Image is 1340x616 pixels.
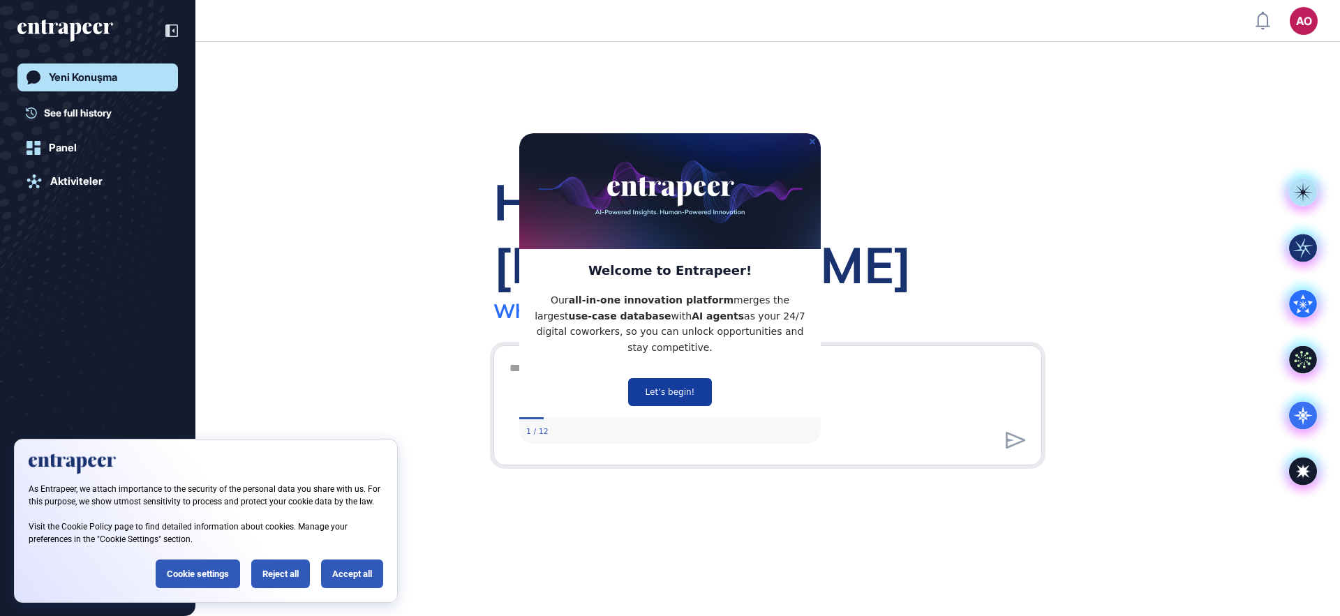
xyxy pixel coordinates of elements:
[69,130,232,144] span: Welcome to Entrapeer!
[172,177,225,188] strong: AI agents
[44,105,112,120] span: See full history
[493,170,1042,296] div: Hello, [PERSON_NAME]
[49,71,117,84] div: Yeni Konuşma
[493,299,817,323] div: What sparks your interest [DATE]?
[109,245,193,273] button: Let’s begin!
[50,177,152,188] strong: use-case database
[49,142,77,154] div: Panel
[17,20,113,42] div: entrapeer-logo
[1290,7,1318,35] button: AO
[17,134,178,162] a: Panel
[11,159,290,223] p: Our merges the largest with as your 24/7 digital coworkers, so you can unlock opportunities and s...
[50,175,103,188] div: Aktiviteler
[17,167,178,195] a: Aktiviteler
[17,63,178,91] a: Yeni Konuşma
[7,293,29,304] div: Step 1 of 12
[290,6,296,11] div: Close Preview
[26,105,178,120] a: See full history
[50,161,214,172] strong: all-in-one innovation platform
